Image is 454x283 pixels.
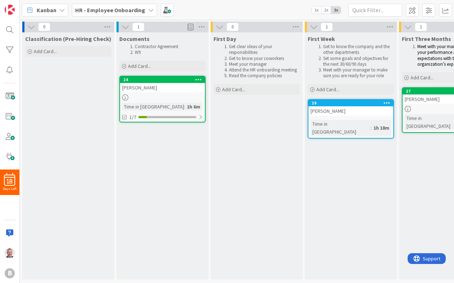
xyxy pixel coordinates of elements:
span: : [184,103,185,111]
img: Visit kanbanzone.com [5,5,15,15]
li: W9 [128,50,205,55]
span: 1/7 [129,113,136,121]
div: 1h 18m [372,124,391,132]
div: 1h 6m [185,103,202,111]
span: First Week [308,35,335,42]
div: 29[PERSON_NAME] [308,100,393,116]
div: Time in [GEOGRAPHIC_DATA] [311,120,371,136]
div: 24[PERSON_NAME] [120,76,205,92]
div: Time in [GEOGRAPHIC_DATA] [122,103,184,111]
span: 3x [331,6,341,14]
span: : [371,124,372,132]
span: Add Card... [316,86,339,93]
span: 2x [321,6,331,14]
span: Set some goals and objectives for the next 30/60/90 days [323,55,389,67]
span: 0 [38,23,50,31]
img: SB [5,248,15,258]
li: Contractor Agreement [128,44,205,50]
span: Read the company policies [229,73,282,79]
div: 24 [123,77,205,82]
span: 1 [415,23,427,31]
span: Add Card... [222,86,245,93]
span: Get to know the company and the other departments [323,43,391,55]
div: 29 [308,100,393,106]
span: Add Card... [128,63,151,69]
div: 29 [312,101,393,106]
span: 1 [132,23,145,31]
span: 1 [321,23,333,31]
span: 18 [7,179,13,184]
span: 0 [226,23,239,31]
b: HR - Employee Onboarding [75,6,145,14]
div: 24 [120,76,205,83]
span: Documents [119,35,150,42]
span: Kanban [37,6,56,14]
input: Quick Filter... [348,4,402,17]
div: [PERSON_NAME] [308,106,393,116]
span: Classification (Pre-Hiring Check) [25,35,111,42]
span: Add Card... [411,74,434,81]
span: Get clear ideas of your responsibilities [229,43,273,55]
span: Get to know your coworkers [229,55,284,61]
span: First Day [214,35,236,42]
div: B [5,268,15,278]
span: 1x [312,6,321,14]
span: Meet with your manager to make sure you are ready for your role [323,67,389,79]
span: Add Card... [34,48,57,55]
span: Support [15,1,33,10]
span: Meet your manager [229,61,267,67]
span: Attend the HR onboarding meeting [229,67,297,73]
span: First Three Months [402,35,451,42]
div: [PERSON_NAME] [120,83,205,92]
